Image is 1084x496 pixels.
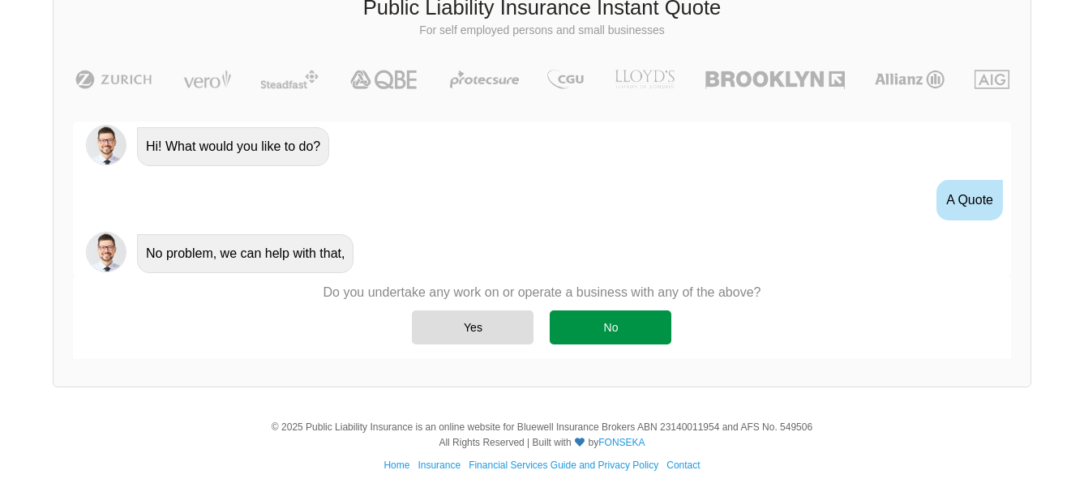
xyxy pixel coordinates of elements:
[341,70,428,89] img: QBE | Public Liability Insurance
[469,460,658,471] a: Financial Services Guide and Privacy Policy
[137,127,329,166] div: Hi! What would you like to do?
[66,23,1018,39] p: For self employed persons and small businesses
[254,70,325,89] img: Steadfast | Public Liability Insurance
[606,70,683,89] img: LLOYD's | Public Liability Insurance
[666,460,700,471] a: Contact
[936,180,1003,220] div: A Quote
[176,70,238,89] img: Vero | Public Liability Insurance
[541,70,589,89] img: CGU | Public Liability Insurance
[699,70,850,89] img: Brooklyn | Public Liability Insurance
[550,310,671,344] div: No
[323,284,761,301] p: Do you undertake any work on or operate a business with any of the above?
[412,310,533,344] div: Yes
[86,232,126,272] img: Chatbot | PLI
[383,460,409,471] a: Home
[867,70,953,89] img: Allianz | Public Liability Insurance
[443,70,525,89] img: Protecsure | Public Liability Insurance
[598,437,645,448] a: FONSEKA
[968,70,1016,89] img: AIG | Public Liability Insurance
[418,460,461,471] a: Insurance
[86,125,126,165] img: Chatbot | PLI
[137,234,353,273] div: No problem, we can help with that,
[68,70,160,89] img: Zurich | Public Liability Insurance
